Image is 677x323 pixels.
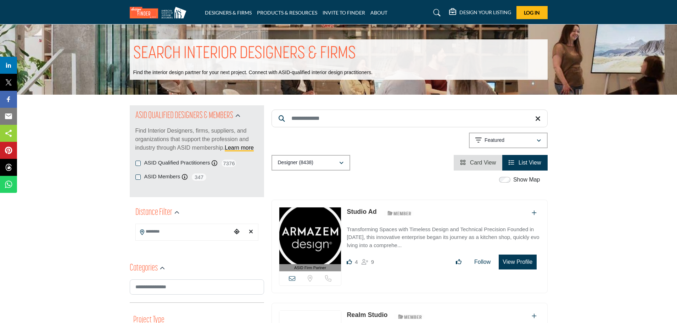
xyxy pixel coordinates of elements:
div: DESIGN YOUR LISTING [449,9,511,17]
div: Clear search location [246,224,256,240]
p: Transforming Spaces with Timeless Design and Technical Precision Founded in [DATE], this innovati... [347,225,540,250]
a: View List [509,160,541,166]
button: Featured [469,133,548,148]
span: 7376 [221,159,237,168]
img: ASID Members Badge Icon [384,209,415,218]
a: DESIGNERS & FIRMS [205,10,252,16]
p: Featured [485,137,504,144]
p: Realm Studio [347,310,387,320]
img: ASID Members Badge Icon [394,312,426,321]
a: ABOUT [370,10,387,16]
a: View Card [460,160,496,166]
label: ASID Members [144,173,180,181]
h1: SEARCH INTERIOR DESIGNERS & FIRMS [133,43,356,65]
li: Card View [454,155,502,171]
button: Log In [516,6,548,19]
span: 4 [355,259,358,265]
span: Card View [470,160,496,166]
button: Like listing [451,255,466,269]
span: 9 [371,259,374,265]
div: Choose your current location [231,224,242,240]
input: Search Category [130,279,264,295]
h2: Categories [130,262,158,275]
p: Find the interior design partner for your next project. Connect with ASID-qualified interior desi... [133,69,373,76]
a: Add To List [532,313,537,319]
span: 347 [191,173,207,182]
img: Site Logo [130,7,190,18]
input: ASID Qualified Practitioners checkbox [135,161,141,166]
p: Find Interior Designers, firms, suppliers, and organizations that support the profession and indu... [135,127,258,152]
label: Show Map [513,176,540,184]
input: Search Location [136,225,231,239]
button: View Profile [499,255,536,269]
a: PRODUCTS & RESOURCES [257,10,317,16]
input: Search Keyword [272,110,548,127]
button: Designer (8438) [272,155,350,171]
a: Studio Ad [347,208,376,215]
input: ASID Members checkbox [135,174,141,180]
p: Studio Ad [347,207,376,217]
h2: ASID QUALIFIED DESIGNERS & MEMBERS [135,110,233,122]
span: ASID Firm Partner [294,265,326,271]
a: Realm Studio [347,311,387,318]
a: ASID Firm Partner [279,207,341,272]
a: Add To List [532,210,537,216]
button: Follow [470,255,495,269]
a: Transforming Spaces with Timeless Design and Technical Precision Founded in [DATE], this innovati... [347,221,540,250]
span: Log In [524,10,540,16]
img: Studio Ad [279,207,341,264]
i: Likes [347,259,352,264]
p: Designer (8438) [278,159,313,166]
a: Search [426,7,445,18]
a: Learn more [225,145,254,151]
li: List View [502,155,547,171]
label: ASID Qualified Practitioners [144,159,210,167]
div: Followers [362,258,374,266]
h5: DESIGN YOUR LISTING [459,9,511,16]
a: INVITE TO FINDER [323,10,365,16]
h2: Distance Filter [135,206,172,219]
span: List View [519,160,541,166]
